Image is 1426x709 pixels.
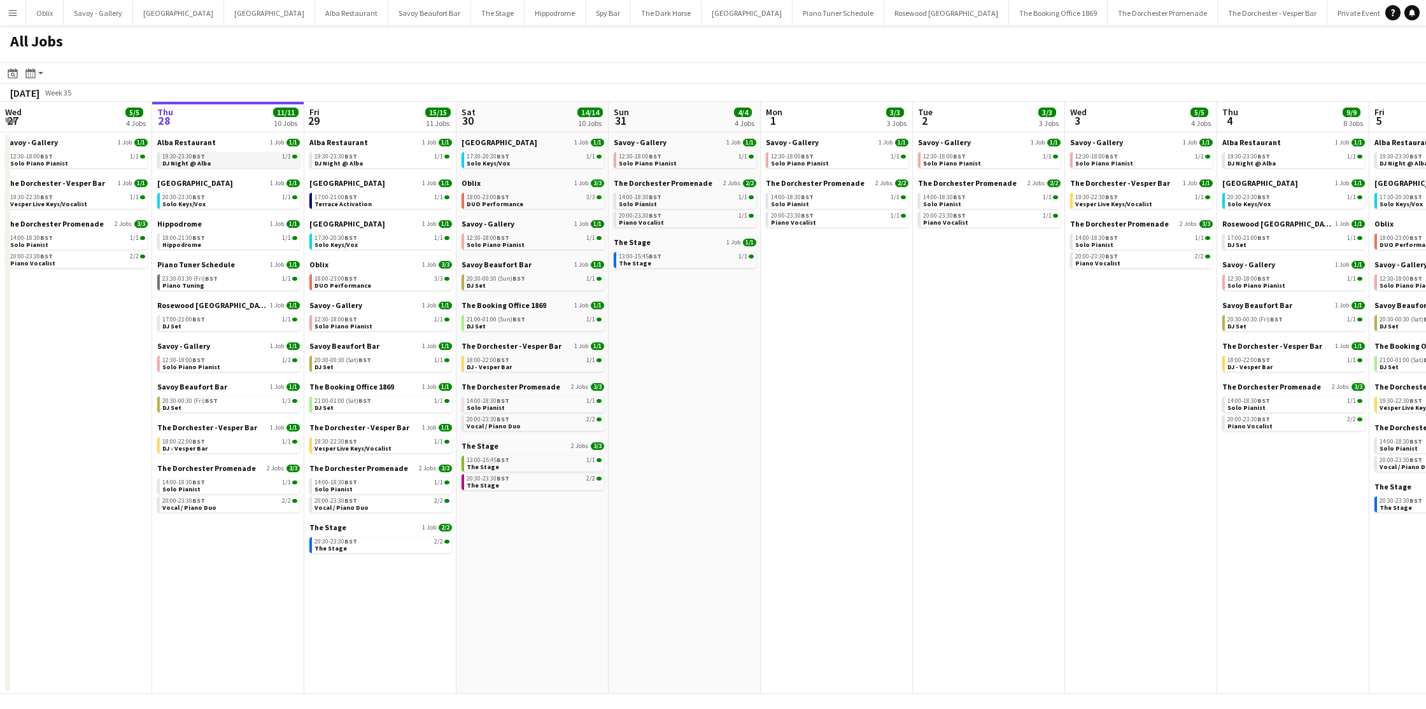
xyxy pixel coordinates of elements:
[10,200,87,208] span: Vesper Live Keys/Vocalist
[286,220,300,228] span: 1/1
[162,152,297,167] a: 19:30-23:30BST1/1DJ Night @ Alba
[309,219,452,228] a: [GEOGRAPHIC_DATA]1 Job1/1
[130,253,139,260] span: 2/2
[1070,219,1213,228] a: The Dorchester Promenade2 Jobs3/3
[134,220,148,228] span: 3/3
[1227,235,1270,241] span: 17:00-21:00
[619,194,661,200] span: 14:00-18:30
[1105,252,1118,260] span: BST
[462,178,604,188] a: Oblix1 Job3/3
[224,1,315,25] button: [GEOGRAPHIC_DATA]
[10,241,48,249] span: Solo Pianist
[314,241,358,249] span: Solo Keys/Vox
[314,152,449,167] a: 19:30-23:30BST1/1DJ Night @ Alba
[1352,179,1365,187] span: 1/1
[1027,179,1045,187] span: 2 Jobs
[574,179,588,187] span: 1 Job
[771,200,809,208] span: Solo Pianist
[1227,159,1276,167] span: DJ Night @ Alba
[891,194,900,200] span: 1/1
[157,178,233,188] span: Goring Hotel
[1195,153,1204,160] span: 1/1
[771,152,906,167] a: 12:30-18:00BST1/1Solo Piano Pianist
[40,193,53,201] span: BST
[918,137,1061,178] div: Savoy - Gallery1 Job1/112:30-18:00BST1/1Solo Piano Pianist
[314,159,363,167] span: DJ Night @ Alba
[434,194,443,200] span: 1/1
[162,234,297,248] a: 18:00-21:30BST1/1Hippodrome
[1047,139,1061,146] span: 1/1
[1075,235,1118,241] span: 14:00-18:30
[1257,193,1270,201] span: BST
[1409,193,1422,201] span: BST
[1009,1,1108,25] button: The Booking Office 1869
[118,179,132,187] span: 1 Job
[344,193,357,201] span: BST
[649,193,661,201] span: BST
[1352,220,1365,228] span: 1/1
[10,253,53,260] span: 20:00-23:30
[923,194,966,200] span: 14:00-18:30
[619,252,754,267] a: 13:00-15:45BST1/1The Stage
[1335,220,1349,228] span: 1 Job
[923,218,968,227] span: Piano Vocalist
[614,137,667,147] span: Savoy - Gallery
[439,179,452,187] span: 1/1
[884,1,1009,25] button: Rosewood [GEOGRAPHIC_DATA]
[1227,200,1271,208] span: Solo Keys/Vox
[462,178,481,188] span: Oblix
[309,178,452,219] div: [GEOGRAPHIC_DATA]1 Job1/117:00-21:00BST1/1Terrace Activation
[766,137,908,178] div: Savoy - Gallery1 Job1/112:30-18:00BST1/1Solo Piano Pianist
[771,153,814,160] span: 12:30-18:00
[895,179,908,187] span: 2/2
[1043,153,1052,160] span: 1/1
[1257,152,1270,160] span: BST
[923,152,1058,167] a: 12:30-18:00BST1/1Solo Piano Pianist
[1183,179,1197,187] span: 1 Job
[10,153,53,160] span: 12:30-18:00
[1380,235,1422,241] span: 18:00-23:00
[918,178,1017,188] span: The Dorchester Promenade
[771,211,906,226] a: 20:00-23:30BST1/1Piano Vocalist
[5,137,58,147] span: Savoy - Gallery
[5,178,105,188] span: The Dorchester - Vesper Bar
[270,139,284,146] span: 1 Job
[286,179,300,187] span: 1/1
[64,1,133,25] button: Savoy - Gallery
[462,137,604,147] a: [GEOGRAPHIC_DATA]1 Job1/1
[40,234,53,242] span: BST
[1222,137,1365,147] a: Alba Restaurant1 Job1/1
[1335,179,1349,187] span: 1 Job
[10,235,53,241] span: 14:00-18:30
[118,139,132,146] span: 1 Job
[614,237,756,247] a: The Stage1 Job1/1
[1199,220,1213,228] span: 3/3
[895,139,908,146] span: 1/1
[157,137,300,178] div: Alba Restaurant1 Job1/119:30-23:30BST1/1DJ Night @ Alba
[130,235,139,241] span: 1/1
[619,200,657,208] span: Solo Pianist
[467,200,523,208] span: DUO Performance
[1227,153,1270,160] span: 19:30-23:30
[286,139,300,146] span: 1/1
[157,219,300,228] a: Hippodrome1 Job1/1
[1183,139,1197,146] span: 1 Job
[282,194,291,200] span: 1/1
[766,178,908,188] a: The Dorchester Promenade2 Jobs2/2
[766,137,908,147] a: Savoy - Gallery1 Job1/1
[1043,213,1052,219] span: 1/1
[462,178,604,219] div: Oblix1 Job3/318:00-23:00BST3/3DUO Performance
[5,219,148,270] div: The Dorchester Promenade2 Jobs3/314:00-18:30BST1/1Solo Pianist20:00-23:30BST2/2Piano Vocalist
[1409,234,1422,242] span: BST
[10,234,145,248] a: 14:00-18:30BST1/1Solo Pianist
[467,153,509,160] span: 17:30-20:30
[801,193,814,201] span: BST
[162,193,297,207] a: 20:30-23:30BST1/1Solo Keys/Vox
[1070,137,1213,147] a: Savoy - Gallery1 Job1/1
[918,137,1061,147] a: Savoy - Gallery1 Job1/1
[282,235,291,241] span: 1/1
[586,153,595,160] span: 1/1
[766,178,865,188] span: The Dorchester Promenade
[619,213,661,219] span: 20:00-23:30
[309,137,452,147] a: Alba Restaurant1 Job1/1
